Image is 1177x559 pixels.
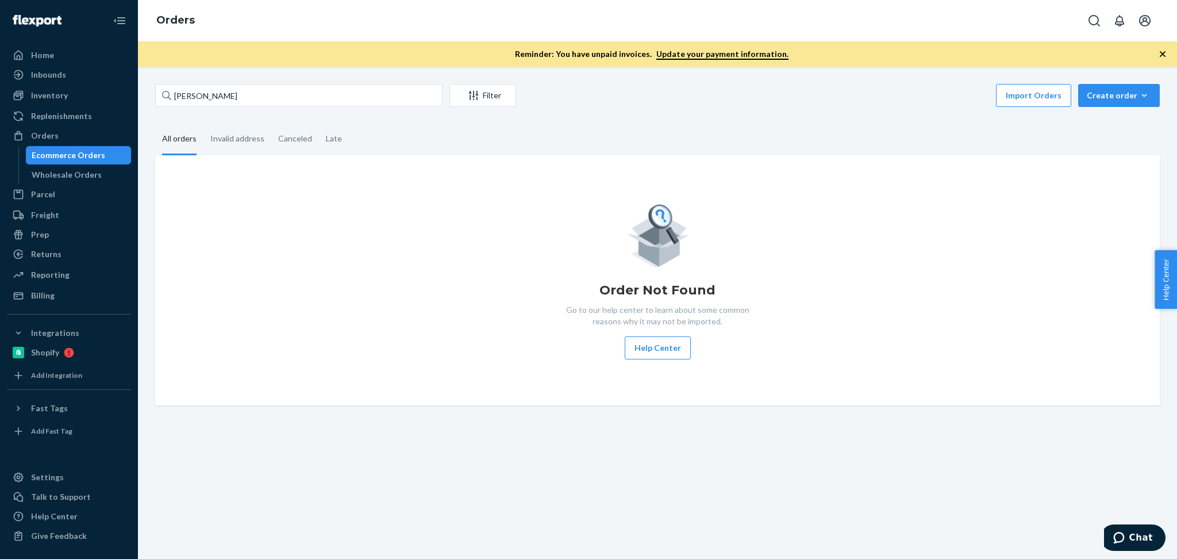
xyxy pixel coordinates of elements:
a: Home [7,46,131,64]
a: Settings [7,468,131,487]
div: Create order [1087,90,1151,101]
a: Add Fast Tag [7,422,131,441]
div: Invalid address [210,124,264,154]
div: Billing [31,290,55,301]
button: Fast Tags [7,399,131,418]
div: Talk to Support [31,491,91,503]
div: Late [326,124,342,154]
a: Replenishments [7,107,131,125]
div: Shopify [31,347,59,358]
a: Orders [7,127,131,145]
a: Add Integration [7,366,131,385]
div: Wholesale Orders [32,169,102,181]
a: Inbounds [7,66,131,84]
p: Reminder: You have unpaid invoices. [515,48,788,60]
div: Add Integration [31,370,82,380]
button: Create order [1078,84,1160,107]
div: Help Center [31,511,78,522]
div: Home [31,49,54,61]
button: Help Center [625,336,691,359]
a: Shopify [7,343,131,362]
a: Help Center [7,507,131,526]
a: Freight [7,206,131,224]
div: Freight [31,209,59,221]
div: Settings [31,472,64,483]
p: Go to our help center to learn about some common reasons why it may not be imported. [557,304,758,327]
input: Search orders [155,84,443,107]
div: Orders [31,130,59,141]
button: Filter [449,84,516,107]
iframe: Opens a widget where you can chat to one of our agents [1104,524,1166,553]
div: Reporting [31,269,70,281]
a: Reporting [7,266,131,284]
a: Billing [7,286,131,305]
div: Replenishments [31,110,92,122]
div: Fast Tags [31,403,68,414]
button: Open notifications [1108,9,1131,32]
div: Parcel [31,189,55,200]
button: Give Feedback [7,527,131,545]
div: All orders [162,124,197,155]
button: Open account menu [1133,9,1156,32]
div: Give Feedback [31,530,87,542]
a: Parcel [7,185,131,204]
div: Returns [31,248,61,260]
button: Close Navigation [108,9,131,32]
img: Empty list [626,201,689,267]
a: Wholesale Orders [26,166,132,184]
button: Import Orders [996,84,1071,107]
a: Inventory [7,86,131,105]
button: Open Search Box [1083,9,1106,32]
a: Orders [156,14,195,26]
div: Canceled [278,124,312,154]
a: Returns [7,245,131,263]
div: Inbounds [31,69,66,81]
div: Integrations [31,327,79,339]
button: Help Center [1155,250,1177,309]
div: Inventory [31,90,68,101]
a: Update your payment information. [656,49,788,60]
div: Prep [31,229,49,240]
div: Filter [450,90,516,101]
a: Ecommerce Orders [26,146,132,164]
div: Ecommerce Orders [32,150,105,161]
h1: Order Not Found [599,281,716,300]
button: Integrations [7,324,131,342]
div: Add Fast Tag [31,426,72,436]
img: Flexport logo [13,15,61,26]
button: Talk to Support [7,488,131,506]
ol: breadcrumbs [147,4,204,37]
a: Prep [7,225,131,244]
